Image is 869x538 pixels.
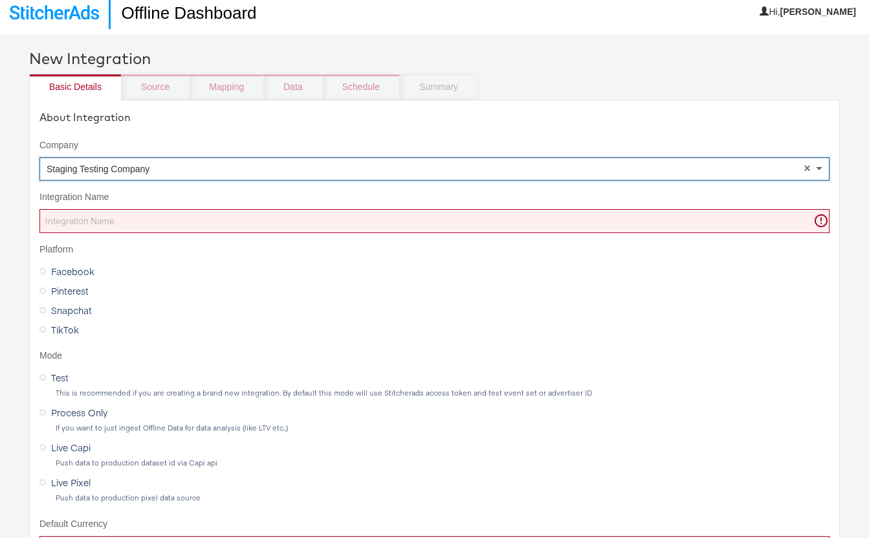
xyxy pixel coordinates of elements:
[55,388,830,398] div: This is recommended if you are creating a brand new integration. By default this mode will use St...
[29,47,840,69] div: New Integration
[51,304,92,317] span: Snapchat
[55,493,830,502] div: Push data to production pixel data source
[10,5,99,19] img: StitcherAds
[39,518,830,531] label: Default Currency
[51,284,89,297] span: Pinterest
[49,81,102,94] div: Basic Details
[39,350,830,363] label: Mode
[51,265,94,278] span: Facebook
[804,163,811,174] span: ×
[51,323,79,336] span: TikTok
[51,476,91,489] span: Live Pixel
[51,371,69,384] span: Test
[39,110,830,125] div: About Integration
[39,209,830,233] input: Integration Name
[39,243,830,256] label: Platform
[51,441,91,454] span: Live Capi
[802,158,813,180] span: Clear value
[780,6,856,17] b: [PERSON_NAME]
[55,423,830,432] div: If you want to just ingest Offline Data for data analysis (like LTV etc.,)
[51,406,107,419] span: Process Only
[55,458,830,467] div: Push data to production dataset id via Capi api
[47,164,149,174] span: Staging Testing Company
[39,191,830,204] label: Integration Name
[39,139,830,152] label: Company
